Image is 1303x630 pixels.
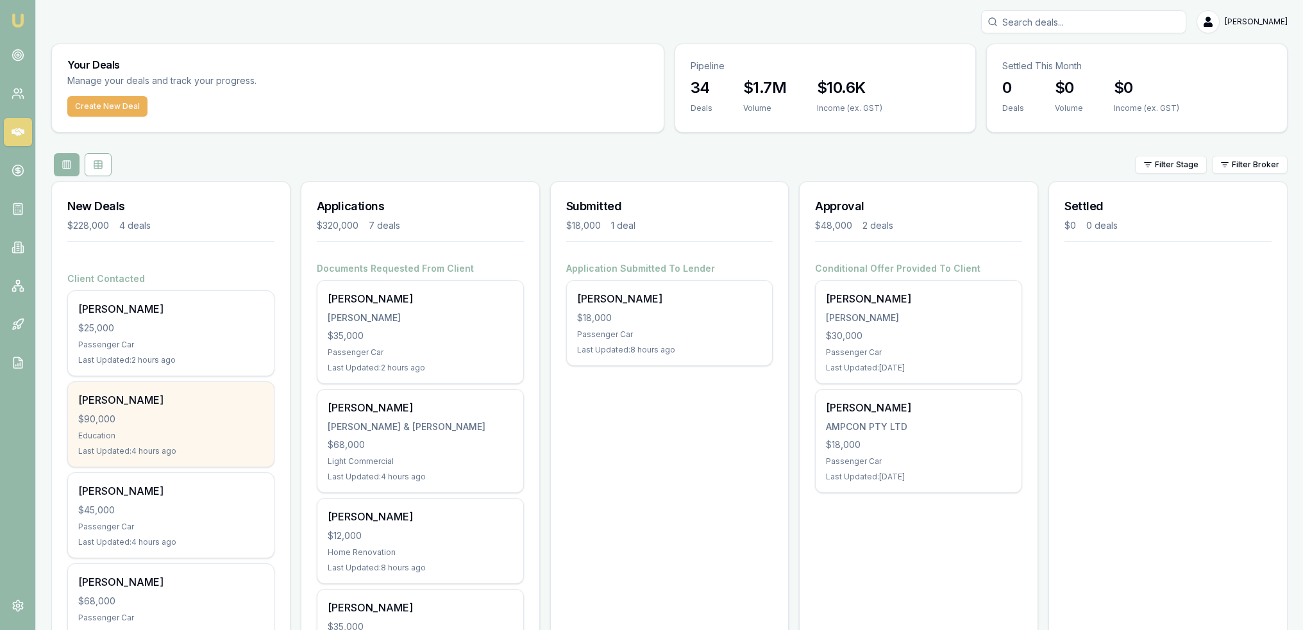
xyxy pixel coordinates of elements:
[1232,160,1279,170] span: Filter Broker
[817,78,882,98] h3: $10.6K
[1064,219,1076,232] div: $0
[826,400,1011,415] div: [PERSON_NAME]
[317,197,524,215] h3: Applications
[317,262,524,275] h4: Documents Requested From Client
[815,219,852,232] div: $48,000
[981,10,1186,33] input: Search deals
[1114,103,1179,113] div: Income (ex. GST)
[328,509,513,524] div: [PERSON_NAME]
[577,345,762,355] div: Last Updated: 8 hours ago
[78,413,264,426] div: $90,000
[826,291,1011,306] div: [PERSON_NAME]
[1135,156,1207,174] button: Filter Stage
[577,329,762,340] div: Passenger Car
[328,329,513,342] div: $35,000
[67,96,147,117] button: Create New Deal
[826,438,1011,451] div: $18,000
[78,613,264,623] div: Passenger Car
[78,322,264,335] div: $25,000
[826,311,1011,324] div: [PERSON_NAME]
[1086,219,1118,232] div: 0 deals
[691,60,960,72] p: Pipeline
[78,340,264,350] div: Passenger Car
[862,219,893,232] div: 2 deals
[1064,197,1272,215] h3: Settled
[691,78,712,98] h3: 34
[67,219,109,232] div: $228,000
[611,219,635,232] div: 1 deal
[67,197,274,215] h3: New Deals
[67,74,396,88] p: Manage your deals and track your progress.
[328,420,513,433] div: [PERSON_NAME] & [PERSON_NAME]
[1055,78,1083,98] h3: $0
[78,392,264,408] div: [PERSON_NAME]
[78,504,264,517] div: $45,000
[369,219,400,232] div: 7 deals
[78,537,264,547] div: Last Updated: 4 hours ago
[67,272,274,285] h4: Client Contacted
[328,311,513,324] div: [PERSON_NAME]
[1114,78,1179,98] h3: $0
[317,219,358,232] div: $320,000
[826,347,1011,358] div: Passenger Car
[1155,160,1198,170] span: Filter Stage
[826,472,1011,482] div: Last Updated: [DATE]
[743,103,786,113] div: Volume
[815,197,1022,215] h3: Approval
[328,438,513,451] div: $68,000
[328,456,513,467] div: Light Commercial
[328,529,513,542] div: $12,000
[1225,17,1288,27] span: [PERSON_NAME]
[826,420,1011,433] div: AMPCON PTY LTD
[67,60,648,70] h3: Your Deals
[1055,103,1083,113] div: Volume
[566,262,773,275] h4: Application Submitted To Lender
[826,456,1011,467] div: Passenger Car
[743,78,786,98] h3: $1.7M
[328,400,513,415] div: [PERSON_NAME]
[78,483,264,499] div: [PERSON_NAME]
[1002,60,1272,72] p: Settled This Month
[815,262,1022,275] h4: Conditional Offer Provided To Client
[577,311,762,324] div: $18,000
[826,363,1011,373] div: Last Updated: [DATE]
[826,329,1011,342] div: $30,000
[328,547,513,558] div: Home Renovation
[566,219,601,232] div: $18,000
[691,103,712,113] div: Deals
[78,595,264,608] div: $68,000
[1002,103,1024,113] div: Deals
[1002,78,1024,98] h3: 0
[78,522,264,532] div: Passenger Car
[78,301,264,317] div: [PERSON_NAME]
[328,563,513,573] div: Last Updated: 8 hours ago
[328,347,513,358] div: Passenger Car
[78,355,264,365] div: Last Updated: 2 hours ago
[328,600,513,615] div: [PERSON_NAME]
[328,363,513,373] div: Last Updated: 2 hours ago
[78,446,264,456] div: Last Updated: 4 hours ago
[78,431,264,441] div: Education
[328,472,513,482] div: Last Updated: 4 hours ago
[328,291,513,306] div: [PERSON_NAME]
[817,103,882,113] div: Income (ex. GST)
[566,197,773,215] h3: Submitted
[10,13,26,28] img: emu-icon-u.png
[1212,156,1288,174] button: Filter Broker
[577,291,762,306] div: [PERSON_NAME]
[78,574,264,590] div: [PERSON_NAME]
[119,219,151,232] div: 4 deals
